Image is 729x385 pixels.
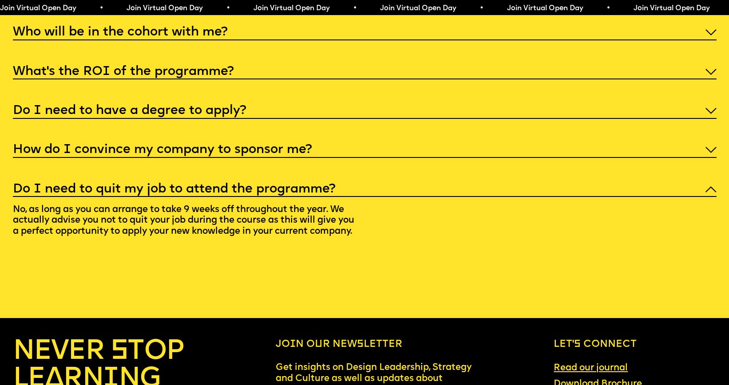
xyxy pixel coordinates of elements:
[13,67,234,76] h5: What’s the ROI of the programme?
[353,5,357,12] span: •
[13,106,246,115] h5: Do I need to have a degree to apply?
[226,5,230,12] span: •
[13,197,381,247] p: No, as long as you can arrange to take 9 weeks off throughout the year. We actually advise you no...
[13,28,228,37] h5: Who will be in the cohort with me?
[13,145,312,154] h5: How do I convince my company to sponsor me?
[606,5,610,12] span: •
[13,185,336,194] h5: Do I need to quit my job to attend the programme?
[99,5,103,12] span: •
[479,5,483,12] span: •
[554,338,716,350] h6: Let’s connect
[276,338,478,350] h6: Join our newsletter
[549,358,633,379] a: Read our journal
